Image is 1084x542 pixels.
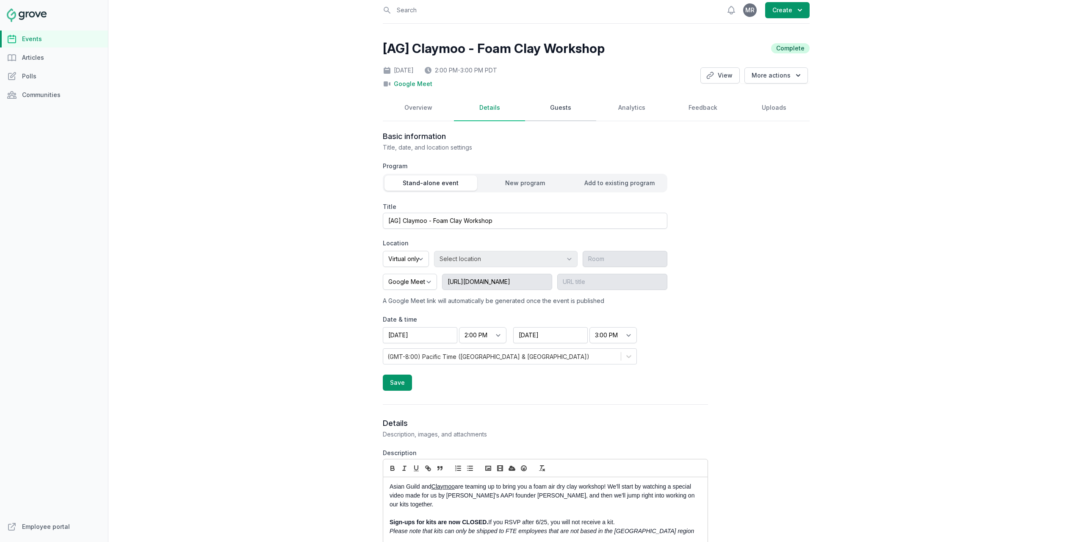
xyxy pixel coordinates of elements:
[390,519,488,525] strong: Sign-ups for kits are now CLOSED.
[390,528,694,534] em: Please note that kits can only be shipped to FTE employees that are not based in the [GEOGRAPHIC_...
[383,41,605,56] h2: [AG] Claymoo - Foam Clay Workshop
[383,131,708,142] h3: Basic information
[383,203,667,211] label: Title
[390,518,697,527] p: If you RSVP after 6/25, you will not receive a kit.
[667,95,738,121] a: Feedback
[383,430,708,439] p: Description, images, and attachments
[557,274,667,290] input: URL title
[383,315,637,324] label: Date & time
[7,8,47,22] img: Grove
[384,179,477,187] div: Stand-alone event
[743,3,757,17] button: MR
[513,327,588,343] input: End date
[771,43,810,53] span: Complete
[583,251,667,267] input: Room
[479,179,572,187] div: New program
[383,327,457,343] input: Start date
[387,352,589,361] div: (GMT-8:00) Pacific Time ([GEOGRAPHIC_DATA] & [GEOGRAPHIC_DATA])
[394,80,432,88] a: Google Meet
[383,66,414,75] div: [DATE]
[383,239,667,247] label: Location
[383,143,708,152] p: Title, date, and location settings
[573,179,666,187] div: Add to existing program
[765,2,810,18] button: Create
[596,95,667,121] a: Analytics
[431,483,455,490] a: Claymoo
[700,67,740,83] a: View
[738,95,810,121] a: Uploads
[383,297,667,305] div: A Google Meet link will automatically be generated once the event is published
[383,418,708,428] h3: Details
[745,7,755,13] span: MR
[442,274,552,290] input: URL
[383,375,412,391] button: Save
[424,66,497,75] div: 2:00 PM - 3:00 PM PDT
[383,162,667,170] label: Program
[454,95,525,121] a: Details
[383,95,454,121] a: Overview
[744,67,808,83] button: More actions
[383,449,708,457] label: Description
[390,482,697,509] p: Asian Guild and are teaming up to bring you a foam air dry clay workshop! We'll start by watching...
[525,95,596,121] a: Guests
